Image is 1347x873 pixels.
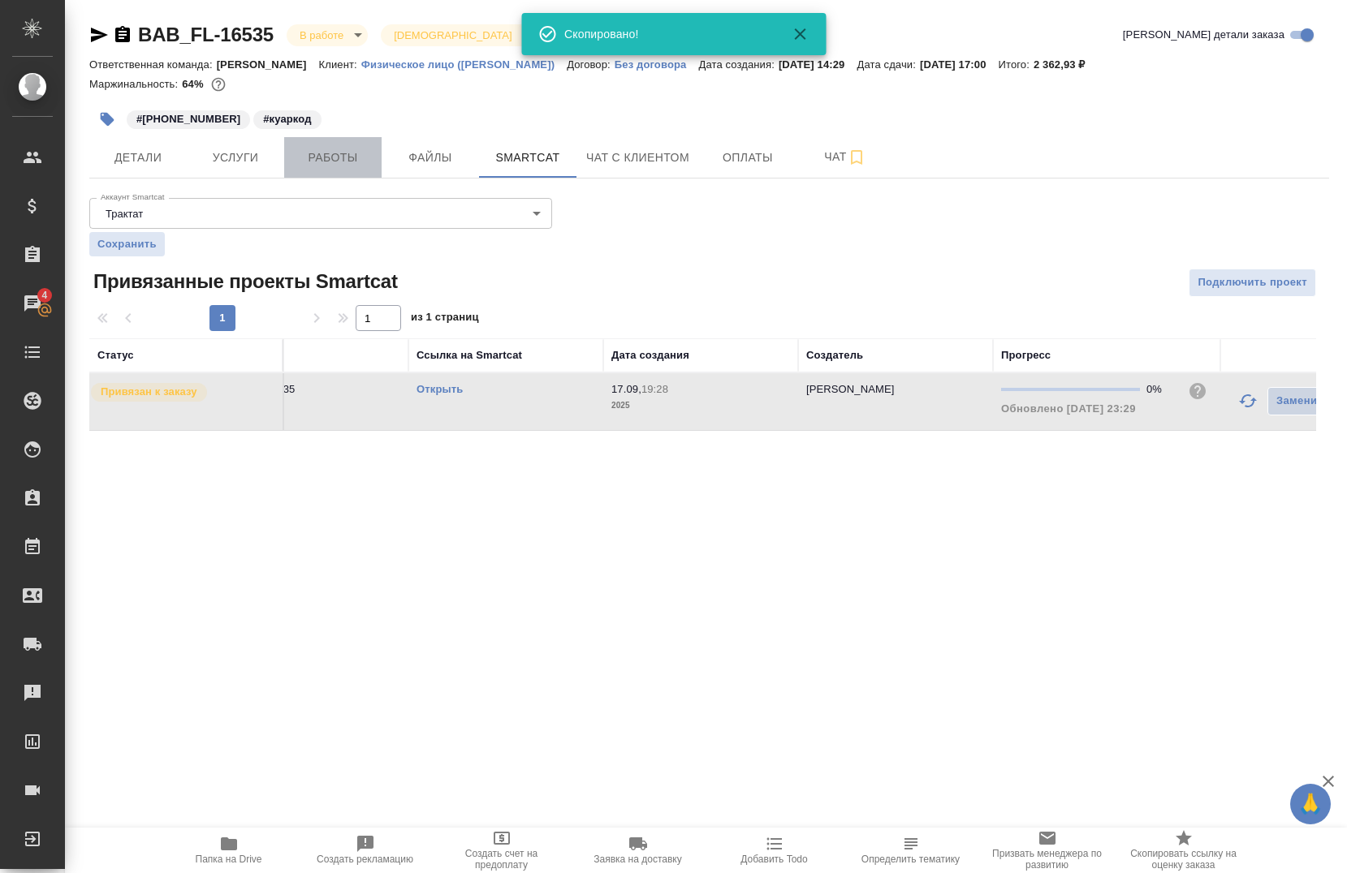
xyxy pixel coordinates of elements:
p: 2025 [611,398,790,414]
span: Подключить проект [1198,273,1307,292]
p: 2 362,93 ₽ [1034,58,1098,71]
button: В работе [295,28,348,42]
p: Клиент: [319,58,361,71]
div: Скопировано! [564,26,767,42]
div: Статус [97,347,134,363]
p: 19:28 [641,383,668,395]
button: Закрыть [780,24,819,44]
p: Ответственная команда: [89,58,217,71]
p: Физическое лицо ([PERSON_NAME]) [361,58,567,71]
button: Скопировать ссылку на оценку заказа [1116,828,1252,873]
p: Договор: [567,58,615,71]
button: Добавить Todo [706,828,843,873]
button: Обновить прогресс [1228,381,1267,420]
span: Чат [806,147,884,167]
span: куаркод [252,111,322,125]
span: Smartcat [489,148,567,168]
p: Дата сдачи: [857,58,920,71]
a: Открыть [417,383,463,395]
span: [PERSON_NAME] детали заказа [1123,27,1284,43]
p: Итого: [999,58,1034,71]
p: Привязан к заказу [101,384,197,400]
span: Обновлено [DATE] 23:29 [1001,402,1136,415]
span: Файлы [391,148,469,168]
span: Оплаты [709,148,787,168]
button: [DEMOGRAPHIC_DATA] [389,28,516,42]
button: Заявка на доставку [570,828,706,873]
span: Привязанные проекты Smartcat [89,269,398,295]
span: 4 [32,287,57,303]
span: Чат с клиентом [586,148,689,168]
span: Папка на Drive [196,854,262,865]
button: Трактат [101,207,148,221]
p: BAB_FL-16535 [222,381,400,398]
p: 64% [182,78,207,90]
span: Создать счет на предоплату [443,848,560,871]
span: Услуги [196,148,274,168]
div: Создатель [806,347,863,363]
button: Добавить тэг [89,101,125,137]
button: Папка на Drive [161,828,297,873]
span: Определить тематику [861,854,960,865]
p: [DATE] 14:29 [779,58,857,71]
span: Скопировать ссылку на оценку заказа [1125,848,1242,871]
div: Ссылка на Smartcat [417,347,522,363]
a: BAB_FL-16535 [138,24,274,45]
span: Сохранить [97,236,157,252]
span: Добавить Todo [740,854,807,865]
button: 🙏 [1290,784,1331,824]
div: Дата создания [611,347,689,363]
span: Работы [294,148,372,168]
p: Маржинальность: [89,78,182,90]
a: 4 [4,283,61,324]
button: Скопировать ссылку для ЯМессенджера [89,25,109,45]
button: Призвать менеджера по развитию [979,828,1116,873]
p: #куаркод [263,111,311,127]
p: #[PHONE_NUMBER] [136,111,240,127]
div: В работе [381,24,536,46]
p: Без договора [615,58,699,71]
p: Дата создания: [698,58,778,71]
button: Скопировать ссылку [113,25,132,45]
p: [PERSON_NAME] [217,58,319,71]
button: Подключить проект [1189,269,1316,297]
div: 0% [1146,381,1175,398]
p: 17.09, [611,383,641,395]
div: Прогресс [1001,347,1051,363]
span: Создать рекламацию [317,854,413,865]
a: Без договора [615,57,699,71]
svg: Подписаться [847,148,866,167]
span: из 1 страниц [411,307,479,331]
button: Создать счет на предоплату [434,828,570,873]
button: Создать рекламацию [297,828,434,873]
span: Детали [99,148,177,168]
button: Определить тематику [843,828,979,873]
button: 704.30 RUB; [208,74,229,95]
button: Сохранить [89,232,165,256]
div: В работе [287,24,368,46]
div: Трактат [89,198,552,229]
span: Призвать менеджера по развитию [989,848,1106,871]
span: +7 916 296 77 99 [125,111,252,125]
span: 🙏 [1297,787,1324,821]
a: Физическое лицо ([PERSON_NAME]) [361,57,567,71]
p: [DATE] 17:00 [920,58,999,71]
span: Заявка на доставку [594,854,681,865]
p: [PERSON_NAME] [806,383,895,395]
